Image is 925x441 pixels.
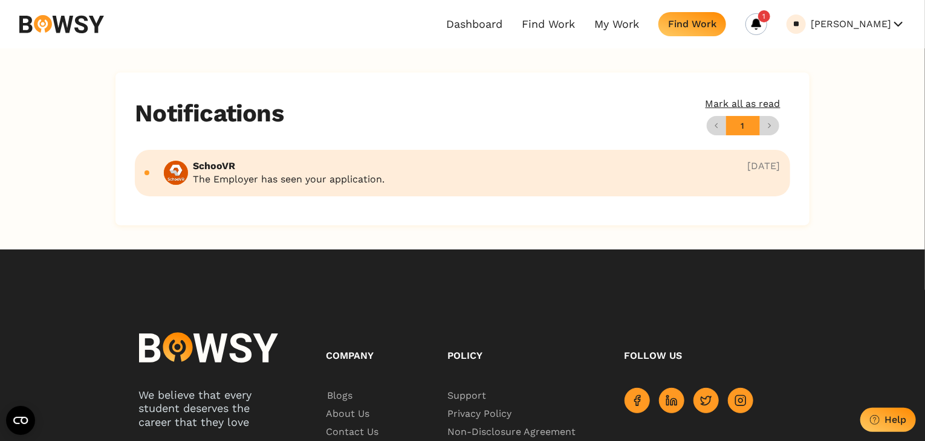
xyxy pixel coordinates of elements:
[19,15,104,33] img: svg%3e
[594,18,639,31] a: My Work
[448,423,576,441] a: Non-Disclosure Agreement
[326,350,374,361] span: Company
[6,406,35,435] button: Open CMP widget
[668,18,716,30] div: Find Work
[139,388,252,428] span: We believe that every student deserves the career that they love
[326,405,372,423] span: About Us
[706,98,781,109] div: Mark all as read
[860,408,916,432] button: Help
[625,350,683,361] span: Follow us
[326,423,381,441] span: Contact Us
[446,18,502,31] a: Dashboard
[726,116,760,135] button: 1
[193,159,385,173] p: SchooVR
[791,21,801,28] div: Eoin Flynn
[326,405,400,423] a: About Us
[326,387,354,405] span: Blogs
[448,405,576,423] a: Privacy Policy
[658,12,726,36] button: Find Work
[193,173,385,186] p: The Employer has seen your application.
[326,387,400,405] a: Blogs
[787,14,806,34] a: Eoin Flynn
[884,414,906,425] div: Help
[748,159,781,187] p: [DATE]
[448,387,487,405] span: Support
[448,405,514,423] span: Privacy Policy
[736,121,750,131] div: 1
[522,18,575,31] a: Find Work
[811,14,906,34] button: [PERSON_NAME]
[448,387,576,405] a: Support
[745,13,767,35] a: 1
[135,99,284,128] h3: Notifications
[139,331,278,364] img: logo
[326,423,400,441] a: Contact Us
[763,10,766,23] p: 1
[448,350,483,361] span: Policy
